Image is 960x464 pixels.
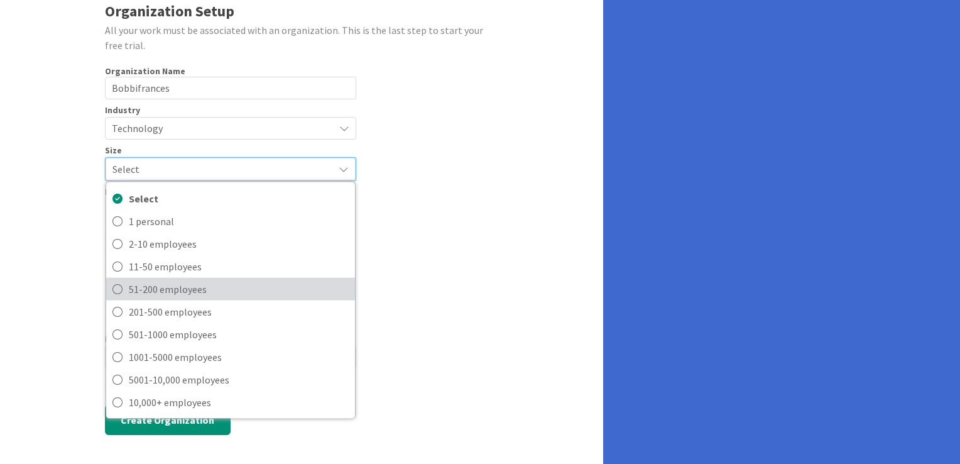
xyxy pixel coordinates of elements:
[105,334,220,343] span: How did you hear about us?
[105,187,332,196] div: How do you currently manage and measure your work?
[105,146,122,155] span: Size
[129,279,349,298] span: 51-200 employees
[105,199,356,219] button: We don't have a system and need one
[105,65,185,77] label: Organization Name
[129,257,349,275] span: 11-50 employees
[106,345,355,368] a: 1001-5000 employees
[105,223,356,243] button: We mostly use spreadsheets, such as Excel
[106,209,355,232] a: 1 personal
[105,405,231,435] button: Create Organization
[129,347,349,366] span: 1001-5000 employees
[129,392,349,411] span: 10,000+ employees
[106,232,355,255] a: 2-10 employees
[129,189,349,207] span: Select
[105,246,356,285] button: We use another tool, but it doesn't meet our needs
[129,211,349,230] span: 1 personal
[129,302,349,321] span: 201-500 employees
[106,390,355,413] a: 10,000+ employees
[106,323,355,345] a: 501-1000 employees
[106,255,355,277] a: 11-50 employees
[106,300,355,323] a: 201-500 employees
[105,106,140,114] span: Industry
[112,160,327,178] span: Select
[106,277,355,300] a: 51-200 employees
[129,234,349,253] span: 2-10 employees
[112,119,328,137] span: Technology
[105,23,499,53] div: All your work must be associated with an organization. This is the last step to start your free t...
[129,324,349,343] span: 501-1000 employees
[106,187,355,209] a: Select
[129,370,349,389] span: 5001-10,000 employees
[106,368,355,390] a: 5001-10,000 employees
[105,289,356,328] button: We have multiple tools but would like to have one platform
